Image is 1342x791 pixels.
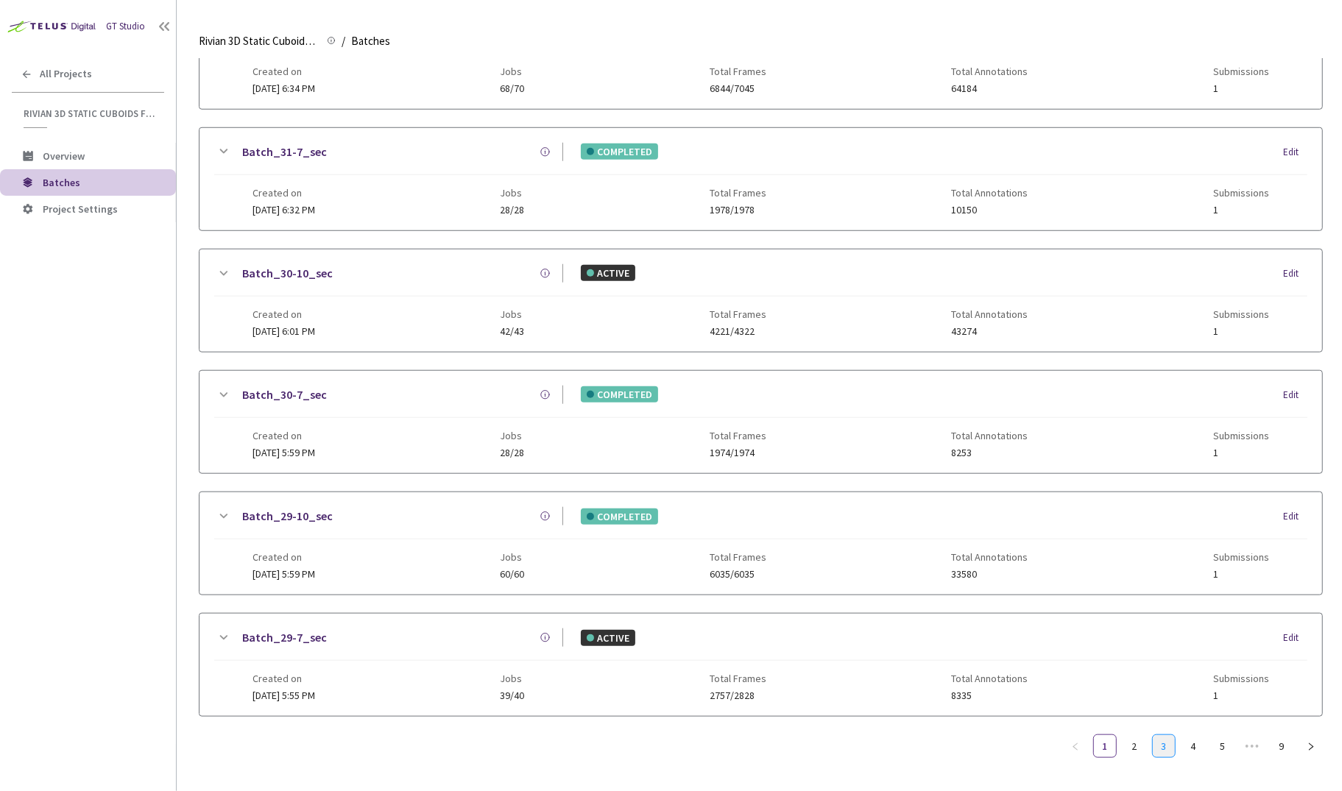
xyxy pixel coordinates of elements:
div: ACTIVE [581,630,635,646]
span: Total Annotations [951,308,1028,320]
span: 1978/1978 [710,205,766,216]
span: Total Annotations [951,65,1028,77]
span: Rivian 3D Static Cuboids fixed[2024-25] [199,32,318,50]
div: Edit [1283,266,1307,281]
a: Batch_30-10_sec [242,264,333,283]
li: 9 [1270,734,1293,758]
span: 1974/1974 [710,447,766,458]
a: 1 [1094,735,1116,757]
a: 3 [1153,735,1175,757]
span: Submissions [1213,65,1269,77]
div: ACTIVE [581,265,635,281]
span: Jobs [500,551,524,563]
span: Total Annotations [951,187,1028,199]
div: Edit [1283,631,1307,645]
div: COMPLETED [581,386,658,402]
span: Total Frames [710,551,766,563]
span: Submissions [1213,187,1269,199]
span: Overview [43,149,85,163]
span: Project Settings [43,202,118,216]
a: Batch_30-7_sec [242,386,327,404]
li: 4 [1182,734,1205,758]
span: 1 [1213,690,1269,701]
span: 1 [1213,326,1269,337]
span: 8253 [951,447,1028,458]
span: Submissions [1213,673,1269,684]
span: Created on [252,673,315,684]
span: Created on [252,430,315,441]
span: 1 [1213,83,1269,94]
span: Total Frames [710,187,766,199]
span: 28/28 [500,205,524,216]
span: [DATE] 6:32 PM [252,203,315,216]
li: Next 5 Pages [1240,734,1264,758]
span: Total Frames [710,65,766,77]
span: Submissions [1213,430,1269,441]
li: 3 [1152,734,1176,758]
a: 5 [1212,735,1234,757]
button: right [1299,734,1323,758]
span: 43274 [951,326,1028,337]
li: Next Page [1299,734,1323,758]
div: Batch_29-10_secCOMPLETEDEditCreated on[DATE] 5:59 PMJobs60/60Total Frames6035/6035Total Annotatio... [199,492,1322,595]
span: Created on [252,551,315,563]
span: 68/70 [500,83,524,94]
li: 2 [1123,734,1146,758]
div: Batch_30-10_secACTIVEEditCreated on[DATE] 6:01 PMJobs42/43Total Frames4221/4322Total Annotations4... [199,249,1322,352]
div: Edit [1283,509,1307,524]
span: 60/60 [500,569,524,580]
span: Submissions [1213,308,1269,320]
a: 9 [1271,735,1293,757]
span: [DATE] 5:59 PM [252,567,315,581]
span: Submissions [1213,551,1269,563]
span: All Projects [40,68,92,80]
span: [DATE] 5:59 PM [252,446,315,459]
a: 4 [1182,735,1204,757]
span: 39/40 [500,690,524,701]
div: Batch_30-7_secCOMPLETEDEditCreated on[DATE] 5:59 PMJobs28/28Total Frames1974/1974Total Annotation... [199,371,1322,473]
span: 6844/7045 [710,83,766,94]
li: 1 [1093,734,1117,758]
span: [DATE] 6:34 PM [252,82,315,95]
span: 4221/4322 [710,326,766,337]
span: Rivian 3D Static Cuboids fixed[2024-25] [24,107,155,120]
span: left [1071,742,1080,751]
div: Batch_31-7_secCOMPLETEDEditCreated on[DATE] 6:32 PMJobs28/28Total Frames1978/1978Total Annotation... [199,128,1322,230]
li: / [342,32,345,50]
span: Created on [252,308,315,320]
div: Edit [1283,145,1307,160]
span: 28/28 [500,447,524,458]
span: Total Annotations [951,673,1028,684]
span: Total Frames [710,673,766,684]
div: Batch_29-7_secACTIVEEditCreated on[DATE] 5:55 PMJobs39/40Total Frames2757/2828Total Annotations83... [199,614,1322,716]
a: 2 [1123,735,1145,757]
a: Batch_31-7_sec [242,143,327,161]
span: Jobs [500,65,524,77]
span: 64184 [951,83,1028,94]
span: Jobs [500,430,524,441]
span: Jobs [500,308,524,320]
span: Total Frames [710,308,766,320]
span: 10150 [951,205,1028,216]
span: 1 [1213,569,1269,580]
div: GT Studio [106,19,145,34]
span: 2757/2828 [710,690,766,701]
span: right [1307,742,1315,751]
span: 33580 [951,569,1028,580]
div: COMPLETED [581,143,658,160]
div: Edit [1283,388,1307,402]
span: 6035/6035 [710,569,766,580]
span: Total Annotations [951,551,1028,563]
span: 8335 [951,690,1028,701]
li: Previous Page [1064,734,1087,758]
span: Jobs [500,187,524,199]
span: Total Frames [710,430,766,441]
a: Batch_29-7_sec [242,628,327,647]
span: [DATE] 6:01 PM [252,324,315,338]
span: Total Annotations [951,430,1028,441]
span: Created on [252,65,315,77]
div: COMPLETED [581,508,658,525]
span: Created on [252,187,315,199]
span: 1 [1213,447,1269,458]
li: 5 [1211,734,1235,758]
